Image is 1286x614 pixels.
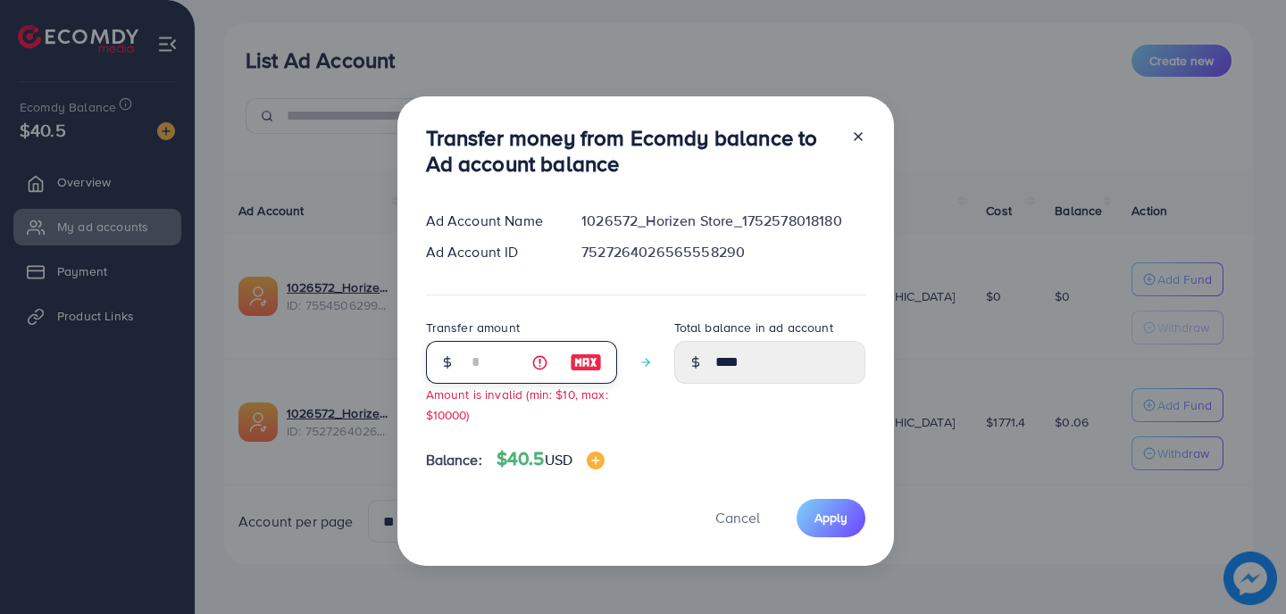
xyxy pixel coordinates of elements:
[587,452,605,469] img: image
[570,352,602,373] img: image
[426,319,520,336] label: Transfer amount
[567,242,879,262] div: 7527264026565558290
[412,242,568,262] div: Ad Account ID
[693,499,782,537] button: Cancel
[426,125,837,177] h3: Transfer money from Ecomdy balance to Ad account balance
[426,450,482,470] span: Balance:
[814,509,848,527] span: Apply
[497,448,605,470] h4: $40.5
[797,499,865,537] button: Apply
[674,319,833,336] label: Total balance in ad account
[715,508,760,527] span: Cancel
[426,386,608,423] small: Amount is invalid (min: $10, max: $10000)
[412,211,568,231] div: Ad Account Name
[545,450,572,469] span: USD
[567,211,879,231] div: 1026572_Horizen Store_1752578018180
